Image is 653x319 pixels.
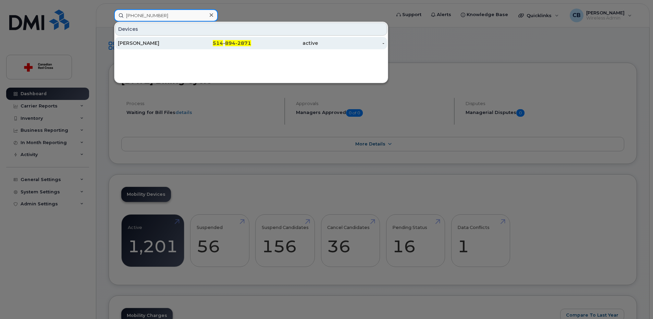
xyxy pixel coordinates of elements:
span: 514 [213,40,223,46]
div: active [251,40,318,47]
div: [PERSON_NAME] [118,40,185,47]
div: - [185,40,251,47]
a: [PERSON_NAME]514-894-2871active- [115,37,387,49]
span: 894-2871 [225,40,251,46]
div: - [318,40,385,47]
div: Devices [115,23,387,36]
